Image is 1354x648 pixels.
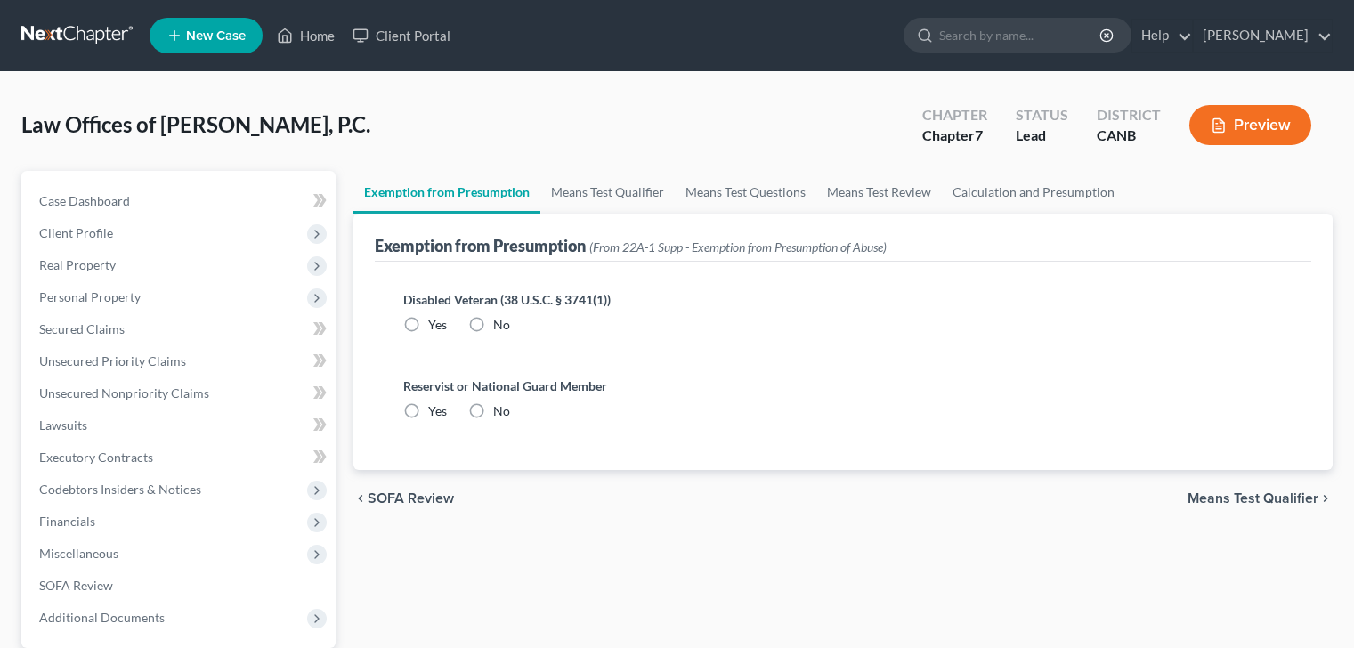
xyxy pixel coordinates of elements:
[675,171,816,214] a: Means Test Questions
[540,171,675,214] a: Means Test Qualifier
[1189,105,1311,145] button: Preview
[25,570,336,602] a: SOFA Review
[186,29,246,43] span: New Case
[942,171,1125,214] a: Calculation and Presumption
[39,385,209,401] span: Unsecured Nonpriority Claims
[39,514,95,529] span: Financials
[25,377,336,409] a: Unsecured Nonpriority Claims
[1097,126,1161,146] div: CANB
[39,353,186,369] span: Unsecured Priority Claims
[353,491,368,506] i: chevron_left
[39,578,113,593] span: SOFA Review
[39,482,201,497] span: Codebtors Insiders & Notices
[353,171,540,214] a: Exemption from Presumption
[25,345,336,377] a: Unsecured Priority Claims
[1097,105,1161,126] div: District
[975,126,983,143] span: 7
[39,450,153,465] span: Executory Contracts
[39,321,125,336] span: Secured Claims
[939,19,1102,52] input: Search by name...
[39,193,130,208] span: Case Dashboard
[268,20,344,52] a: Home
[25,441,336,474] a: Executory Contracts
[1188,491,1333,506] button: Means Test Qualifier chevron_right
[589,239,887,255] span: (From 22A-1 Supp - Exemption from Presumption of Abuse)
[25,185,336,217] a: Case Dashboard
[39,546,118,561] span: Miscellaneous
[922,126,987,146] div: Chapter
[39,610,165,625] span: Additional Documents
[39,257,116,272] span: Real Property
[428,317,447,332] span: Yes
[1318,491,1333,506] i: chevron_right
[1194,20,1332,52] a: [PERSON_NAME]
[39,417,87,433] span: Lawsuits
[353,491,454,506] button: chevron_left SOFA Review
[39,289,141,304] span: Personal Property
[922,105,987,126] div: Chapter
[368,491,454,506] span: SOFA Review
[25,313,336,345] a: Secured Claims
[344,20,459,52] a: Client Portal
[375,235,887,256] div: Exemption from Presumption
[25,409,336,441] a: Lawsuits
[403,377,1283,395] label: Reservist or National Guard Member
[21,111,370,137] span: Law Offices of [PERSON_NAME], P.C.
[1132,20,1192,52] a: Help
[1016,105,1068,126] div: Status
[493,317,510,332] span: No
[1188,491,1318,506] span: Means Test Qualifier
[403,290,1283,309] label: Disabled Veteran (38 U.S.C. § 3741(1))
[493,403,510,418] span: No
[39,225,113,240] span: Client Profile
[816,171,942,214] a: Means Test Review
[428,403,447,418] span: Yes
[1016,126,1068,146] div: Lead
